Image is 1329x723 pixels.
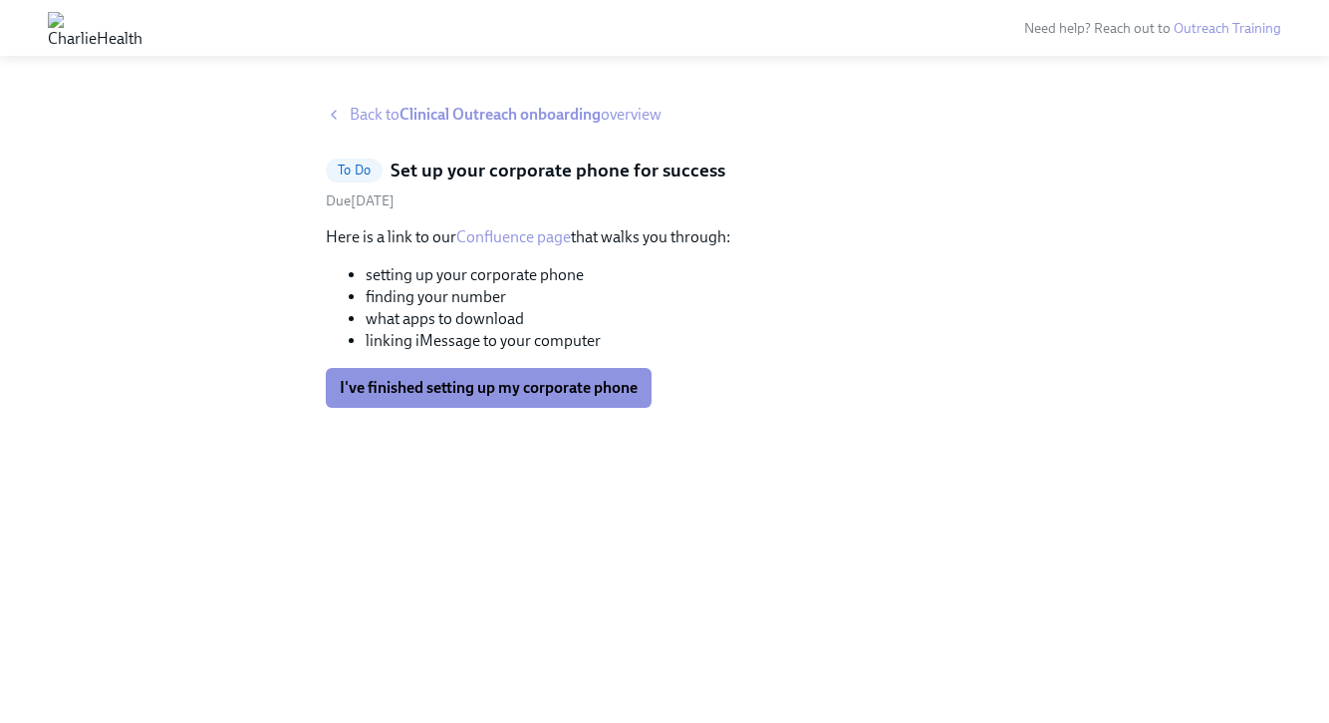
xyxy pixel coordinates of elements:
span: Back to overview [350,104,662,126]
a: Outreach Training [1174,20,1281,37]
li: setting up your corporate phone [366,264,1003,286]
strong: Clinical Outreach onboarding [399,105,601,124]
li: linking iMessage to your computer [366,330,1003,352]
li: what apps to download [366,308,1003,330]
span: Wednesday, August 20th 2025, 10:00 am [326,192,395,209]
button: I've finished setting up my corporate phone [326,368,652,408]
span: To Do [326,163,383,178]
li: finding your number [366,286,1003,308]
img: CharlieHealth [48,12,142,44]
span: I've finished setting up my corporate phone [340,378,638,398]
a: Back toClinical Outreach onboardingoverview [326,104,1003,126]
p: Here is a link to our that walks you through: [326,226,1003,248]
span: Need help? Reach out to [1024,20,1281,37]
h5: Set up your corporate phone for success [391,158,725,183]
a: Confluence page [456,227,571,246]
